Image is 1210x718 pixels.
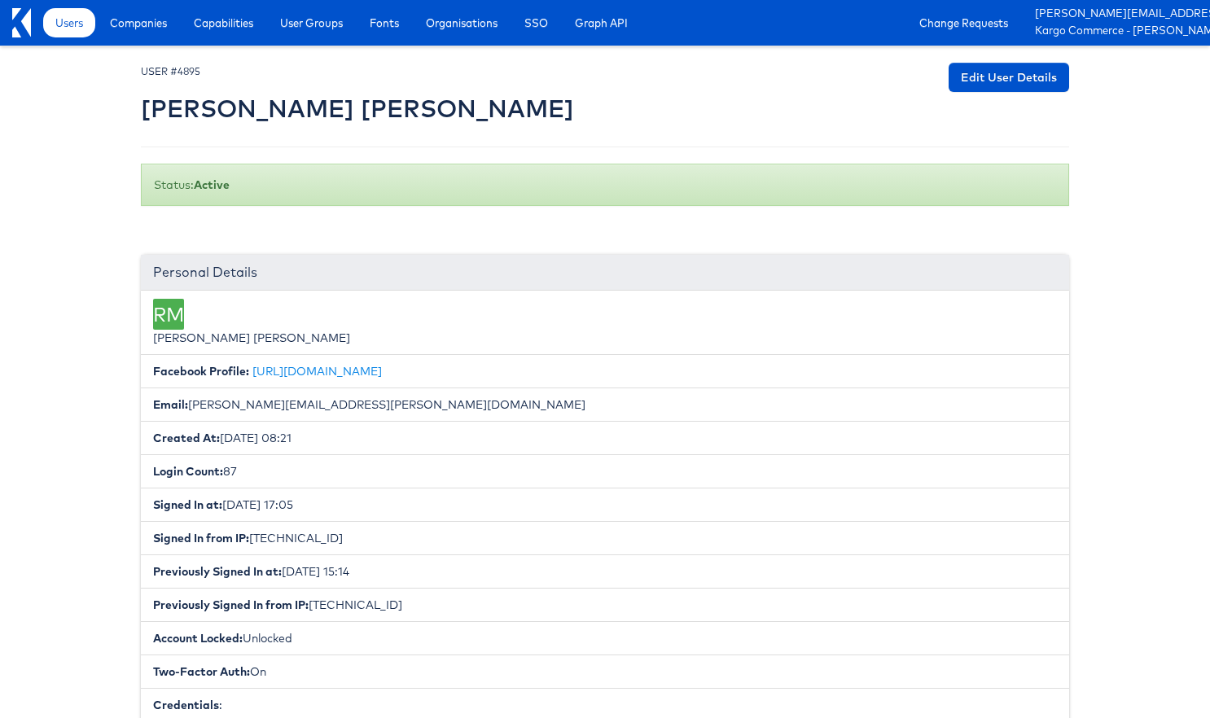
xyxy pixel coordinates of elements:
b: Created At: [153,431,220,445]
b: Login Count: [153,464,223,479]
span: Users [55,15,83,31]
small: USER #4895 [141,65,200,77]
li: Unlocked [141,621,1069,655]
b: Credentials [153,698,219,712]
li: On [141,655,1069,689]
a: Change Requests [907,8,1020,37]
a: [URL][DOMAIN_NAME] [252,364,382,379]
b: Previously Signed In at: [153,564,282,579]
b: Two-Factor Auth: [153,664,250,679]
li: [PERSON_NAME][EMAIL_ADDRESS][PERSON_NAME][DOMAIN_NAME] [141,387,1069,422]
b: Signed In from IP: [153,531,249,545]
span: Organisations [426,15,498,31]
a: Capabilities [182,8,265,37]
b: Active [194,177,230,192]
a: Fonts [357,8,411,37]
a: Edit User Details [949,63,1069,92]
a: Companies [98,8,179,37]
span: Capabilities [194,15,253,31]
span: SSO [524,15,548,31]
li: [PERSON_NAME] [PERSON_NAME] [141,291,1069,355]
b: Email: [153,397,188,412]
b: Account Locked: [153,631,243,646]
a: Users [43,8,95,37]
li: [DATE] 15:14 [141,554,1069,589]
div: Personal Details [141,255,1069,291]
b: Signed In at: [153,497,222,512]
div: RM [153,299,184,330]
span: Companies [110,15,167,31]
span: Fonts [370,15,399,31]
li: [DATE] 08:21 [141,421,1069,455]
li: [DATE] 17:05 [141,488,1069,522]
li: [TECHNICAL_ID] [141,588,1069,622]
div: Status: [141,164,1069,206]
a: Organisations [414,8,510,37]
b: Facebook Profile: [153,364,249,379]
a: Kargo Commerce - [PERSON_NAME] [PERSON_NAME] [1035,23,1198,40]
h2: [PERSON_NAME] [PERSON_NAME] [141,95,574,122]
li: 87 [141,454,1069,488]
li: [TECHNICAL_ID] [141,521,1069,555]
a: [PERSON_NAME][EMAIL_ADDRESS][PERSON_NAME][DOMAIN_NAME] [1035,6,1198,23]
span: User Groups [280,15,343,31]
a: Graph API [563,8,640,37]
a: SSO [512,8,560,37]
span: Graph API [575,15,628,31]
a: User Groups [268,8,355,37]
b: Previously Signed In from IP: [153,598,309,612]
